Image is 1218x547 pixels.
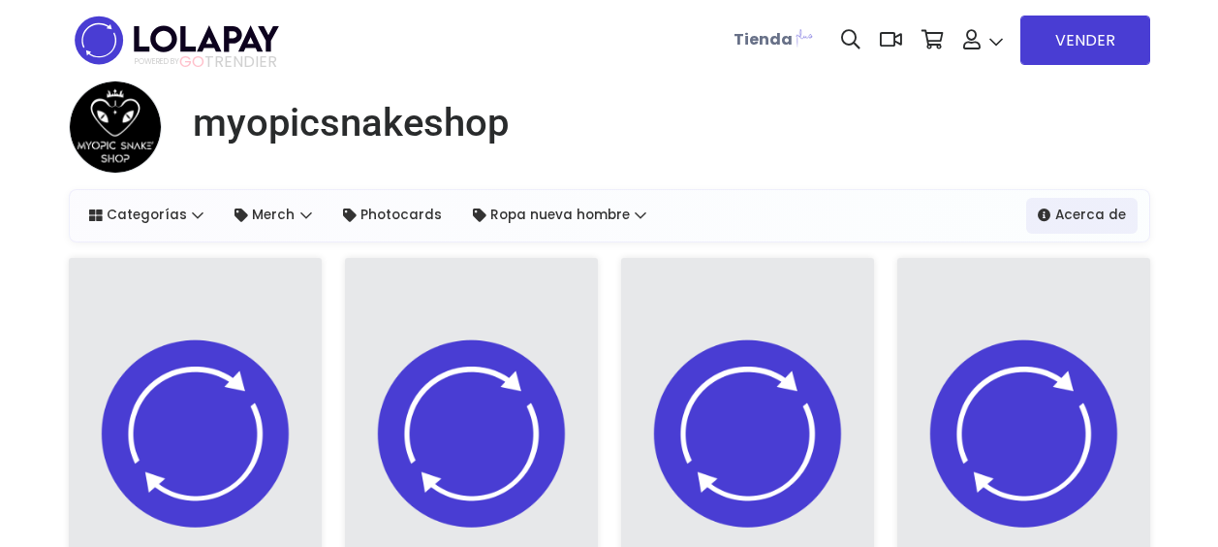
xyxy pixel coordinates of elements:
[734,28,793,50] b: Tienda
[793,25,816,48] img: Lolapay Plus
[179,50,204,73] span: GO
[69,10,285,71] img: logo
[135,53,277,71] span: TRENDIER
[331,198,453,233] a: Photocards
[1026,198,1138,233] a: Acerca de
[78,198,216,233] a: Categorías
[223,198,324,233] a: Merch
[193,100,509,146] h1: myopicsnakeshop
[135,56,179,67] span: POWERED BY
[177,100,509,146] a: myopicsnakeshop
[461,198,659,233] a: Ropa nueva hombre
[1020,16,1150,65] a: VENDER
